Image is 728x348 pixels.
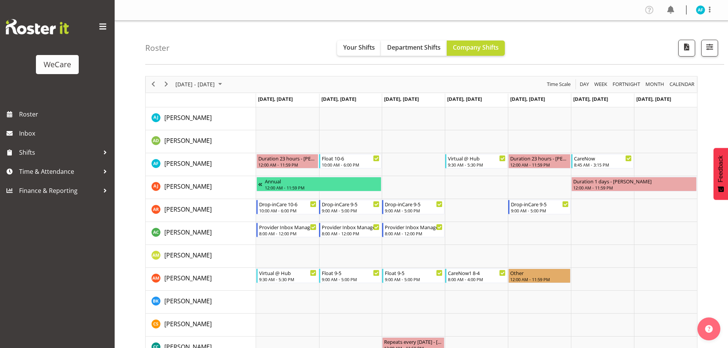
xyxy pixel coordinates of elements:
[384,95,419,102] span: [DATE], [DATE]
[265,185,380,191] div: 12:00 AM - 11:59 PM
[322,200,379,208] div: Drop-inCare 9-5
[385,269,443,277] div: Float 9-5
[164,228,212,237] a: [PERSON_NAME]
[147,76,160,92] div: previous period
[385,200,443,208] div: Drop-inCare 9-5
[510,162,569,168] div: 12:00 AM - 11:59 PM
[645,79,665,89] span: Month
[447,95,482,102] span: [DATE], [DATE]
[322,162,379,168] div: 10:00 AM - 6:00 PM
[717,155,724,182] span: Feedback
[146,153,256,176] td: Alex Ferguson resource
[713,148,728,200] button: Feedback - Show survey
[322,154,379,162] div: Float 10-6
[164,182,212,191] a: [PERSON_NAME]
[322,207,379,214] div: 9:00 AM - 5:00 PM
[259,207,317,214] div: 10:00 AM - 6:00 PM
[385,230,443,236] div: 8:00 AM - 12:00 PM
[546,79,571,89] span: Time Scale
[258,154,317,162] div: Duration 23 hours - [PERSON_NAME]
[146,107,256,130] td: AJ Jones resource
[145,44,170,52] h4: Roster
[382,223,444,237] div: Andrew Casburn"s event - Provider Inbox Management Begin From Wednesday, August 20, 2025 at 8:00:...
[164,296,212,306] a: [PERSON_NAME]
[146,130,256,153] td: Aleea Devenport resource
[322,269,379,277] div: Float 9-5
[382,200,444,214] div: Andrea Ramirez"s event - Drop-inCare 9-5 Begin From Wednesday, August 20, 2025 at 9:00:00 AM GMT+...
[384,338,443,345] div: Repeats every [DATE] - [PERSON_NAME]
[148,79,159,89] button: Previous
[164,113,212,122] a: [PERSON_NAME]
[511,200,569,208] div: Drop-inCare 9-5
[453,43,499,52] span: Company Shifts
[385,223,443,231] div: Provider Inbox Management
[174,79,225,89] button: August 2025
[593,79,608,89] span: Week
[256,177,382,191] div: Amy Johannsen"s event - Annual Begin From Wednesday, August 13, 2025 at 12:00:00 AM GMT+12:00 End...
[696,5,705,15] img: alex-ferguson10997.jpg
[571,154,634,168] div: Alex Ferguson"s event - CareNow Begin From Saturday, August 23, 2025 at 8:45:00 AM GMT+12:00 Ends...
[44,59,71,70] div: WeCare
[447,40,505,56] button: Company Shifts
[322,230,379,236] div: 8:00 AM - 12:00 PM
[164,136,212,145] a: [PERSON_NAME]
[146,222,256,245] td: Andrew Casburn resource
[701,40,718,57] button: Filter Shifts
[593,79,609,89] button: Timeline Week
[611,79,642,89] button: Fortnight
[574,154,632,162] div: CareNow
[256,154,319,168] div: Alex Ferguson"s event - Duration 23 hours - Alex Ferguson Begin From Monday, August 18, 2025 at 1...
[448,269,506,277] div: CareNow1 8-4
[19,128,111,139] span: Inbox
[574,162,632,168] div: 8:45 AM - 3:15 PM
[259,276,317,282] div: 9:30 AM - 5:30 PM
[546,79,572,89] button: Time Scale
[448,154,506,162] div: Virtual @ Hub
[571,177,697,191] div: Amy Johannsen"s event - Duration 1 days - Amy Johannsen Begin From Saturday, August 23, 2025 at 1...
[164,159,212,168] span: [PERSON_NAME]
[445,154,507,168] div: Alex Ferguson"s event - Virtual @ Hub Begin From Thursday, August 21, 2025 at 9:30:00 AM GMT+12:0...
[146,199,256,222] td: Andrea Ramirez resource
[387,43,441,52] span: Department Shifts
[382,269,444,283] div: Ashley Mendoza"s event - Float 9-5 Begin From Wednesday, August 20, 2025 at 9:00:00 AM GMT+12:00 ...
[164,205,212,214] a: [PERSON_NAME]
[164,274,212,283] a: [PERSON_NAME]
[511,207,569,214] div: 9:00 AM - 5:00 PM
[644,79,666,89] button: Timeline Month
[259,200,317,208] div: Drop-inCare 10-6
[381,40,447,56] button: Department Shifts
[510,269,569,277] div: Other
[573,95,608,102] span: [DATE], [DATE]
[160,76,173,92] div: next period
[508,200,571,214] div: Andrea Ramirez"s event - Drop-inCare 9-5 Begin From Friday, August 22, 2025 at 9:00:00 AM GMT+12:...
[164,297,212,305] span: [PERSON_NAME]
[19,166,99,177] span: Time & Attendance
[579,79,590,89] button: Timeline Day
[164,319,212,329] a: [PERSON_NAME]
[612,79,641,89] span: Fortnight
[164,228,212,236] span: [PERSON_NAME]
[510,276,569,282] div: 12:00 AM - 11:59 PM
[385,276,443,282] div: 9:00 AM - 5:00 PM
[164,320,212,328] span: [PERSON_NAME]
[705,325,713,333] img: help-xxl-2.png
[319,223,381,237] div: Andrew Casburn"s event - Provider Inbox Management Begin From Tuesday, August 19, 2025 at 8:00:00...
[322,276,379,282] div: 9:00 AM - 5:00 PM
[265,177,380,185] div: Annual
[259,223,317,231] div: Provider Inbox Management
[146,176,256,199] td: Amy Johannsen resource
[445,269,507,283] div: Ashley Mendoza"s event - CareNow1 8-4 Begin From Thursday, August 21, 2025 at 8:00:00 AM GMT+12:0...
[164,274,212,282] span: [PERSON_NAME]
[510,95,545,102] span: [DATE], [DATE]
[259,269,317,277] div: Virtual @ Hub
[337,40,381,56] button: Your Shifts
[258,162,317,168] div: 12:00 AM - 11:59 PM
[19,185,99,196] span: Finance & Reporting
[256,223,319,237] div: Andrew Casburn"s event - Provider Inbox Management Begin From Monday, August 18, 2025 at 8:00:00 ...
[579,79,590,89] span: Day
[573,185,695,191] div: 12:00 AM - 11:59 PM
